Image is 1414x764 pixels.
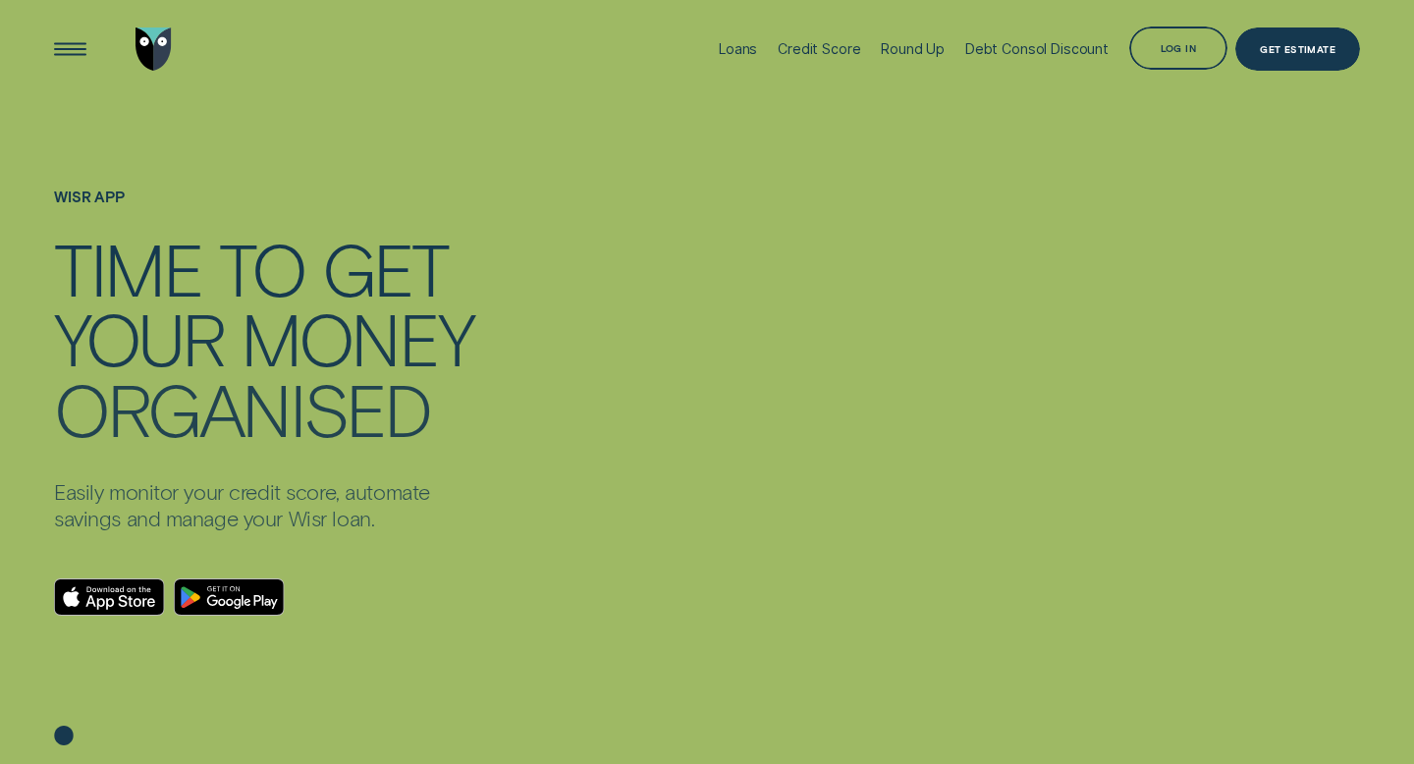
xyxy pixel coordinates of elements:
div: Loans [719,40,757,57]
img: Wisr [136,27,172,72]
div: YOUR [54,303,224,372]
div: ORGANISED [54,374,430,443]
a: Get Estimate [1235,27,1360,72]
div: Round Up [881,40,945,57]
p: Easily monitor your credit score, automate savings and manage your Wisr loan. [54,478,479,531]
a: Download on the App Store [54,578,165,616]
a: Android App on Google Play [174,578,285,616]
button: Log in [1129,27,1227,71]
div: Debt Consol Discount [965,40,1109,57]
div: Credit Score [778,40,860,57]
h4: TIME TO GET YOUR MONEY ORGANISED [54,234,479,439]
button: Open Menu [48,27,92,72]
h1: WISR APP [54,189,479,234]
div: MONEY [241,303,472,372]
div: TIME [54,234,202,302]
div: GET [322,234,448,302]
div: TO [219,234,304,302]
